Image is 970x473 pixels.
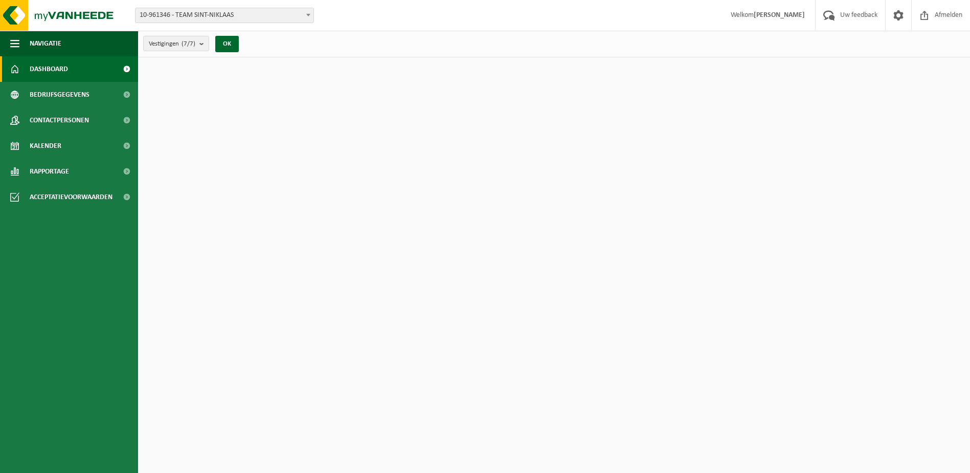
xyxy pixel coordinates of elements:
[30,31,61,56] span: Navigatie
[143,36,209,51] button: Vestigingen(7/7)
[30,82,89,107] span: Bedrijfsgegevens
[136,8,313,23] span: 10-961346 - TEAM SINT-NIKLAAS
[149,36,195,52] span: Vestigingen
[30,184,112,210] span: Acceptatievoorwaarden
[135,8,314,23] span: 10-961346 - TEAM SINT-NIKLAAS
[215,36,239,52] button: OK
[754,11,805,19] strong: [PERSON_NAME]
[30,56,68,82] span: Dashboard
[30,133,61,159] span: Kalender
[30,107,89,133] span: Contactpersonen
[182,40,195,47] count: (7/7)
[30,159,69,184] span: Rapportage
